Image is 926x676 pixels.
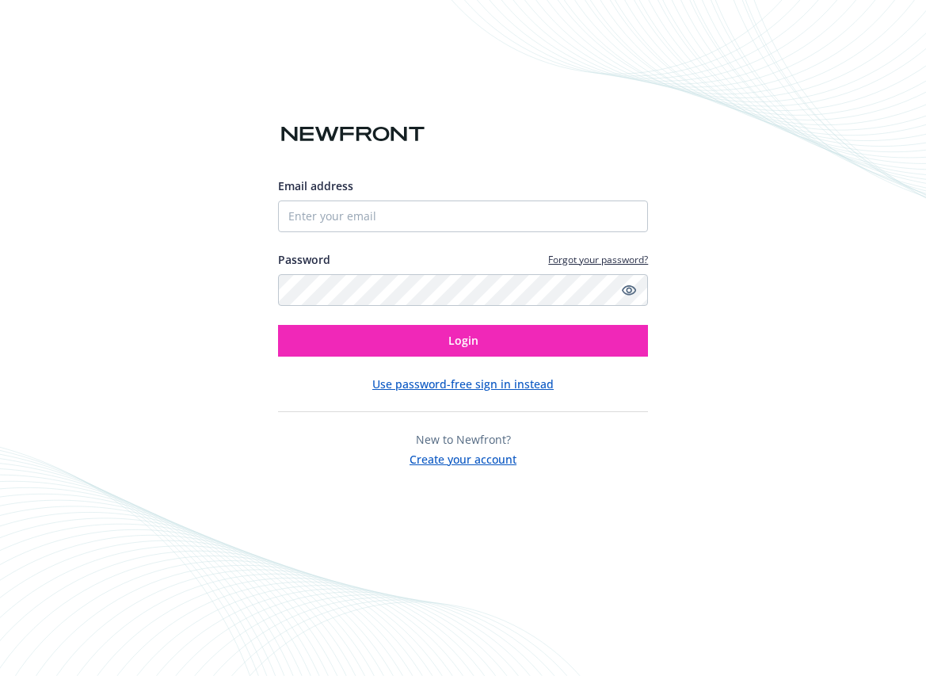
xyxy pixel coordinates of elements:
input: Enter your email [278,201,649,232]
label: Password [278,251,330,268]
a: Show password [619,281,638,300]
input: Enter your password [278,274,649,306]
button: Use password-free sign in instead [372,376,554,392]
a: Forgot your password? [548,253,648,266]
span: New to Newfront? [416,432,511,447]
button: Login [278,325,649,357]
button: Create your account [410,448,516,468]
span: Login [448,333,478,348]
span: Email address [278,178,353,193]
img: Newfront logo [278,120,428,148]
